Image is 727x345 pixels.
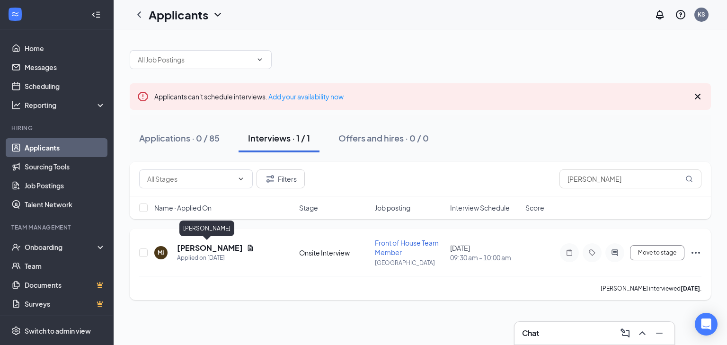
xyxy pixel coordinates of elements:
[522,328,539,338] h3: Chat
[237,175,245,183] svg: ChevronDown
[25,77,106,96] a: Scheduling
[638,249,676,256] span: Move to stage
[25,176,106,195] a: Job Postings
[654,9,665,20] svg: Notifications
[620,327,631,339] svg: ComposeMessage
[675,9,686,20] svg: QuestionInfo
[11,326,21,336] svg: Settings
[11,242,21,252] svg: UserCheck
[586,249,598,257] svg: Tag
[25,242,98,252] div: Onboarding
[11,124,104,132] div: Hiring
[564,249,575,257] svg: Note
[137,91,149,102] svg: Error
[637,327,648,339] svg: ChevronUp
[25,275,106,294] a: DocumentsCrown
[609,249,621,257] svg: ActiveChat
[25,326,91,336] div: Switch to admin view
[25,157,106,176] a: Sourcing Tools
[698,10,705,18] div: KS
[177,253,254,263] div: Applied on [DATE]
[25,294,106,313] a: SurveysCrown
[25,257,106,275] a: Team
[257,169,305,188] button: Filter Filters
[630,245,684,260] button: Move to stage
[601,284,701,292] p: [PERSON_NAME] interviewed .
[618,326,633,341] button: ComposeMessage
[248,132,310,144] div: Interviews · 1 / 1
[91,10,101,19] svg: Collapse
[690,247,701,258] svg: Ellipses
[681,285,700,292] b: [DATE]
[139,132,220,144] div: Applications · 0 / 85
[685,175,693,183] svg: MagnifyingGlass
[375,259,444,267] p: [GEOGRAPHIC_DATA]
[375,239,439,257] span: Front of House Team Member
[25,58,106,77] a: Messages
[212,9,223,20] svg: ChevronDown
[695,313,718,336] div: Open Intercom Messenger
[265,173,276,185] svg: Filter
[158,248,165,257] div: MJ
[25,100,106,110] div: Reporting
[652,326,667,341] button: Minimize
[133,9,145,20] svg: ChevronLeft
[247,244,254,252] svg: Document
[11,100,21,110] svg: Analysis
[654,327,665,339] svg: Minimize
[375,203,410,212] span: Job posting
[559,169,701,188] input: Search in interviews
[154,203,212,212] span: Name · Applied On
[299,248,369,257] div: Onsite Interview
[525,203,544,212] span: Score
[692,91,703,102] svg: Cross
[25,39,106,58] a: Home
[138,54,252,65] input: All Job Postings
[256,56,264,63] svg: ChevronDown
[450,243,520,262] div: [DATE]
[10,9,20,19] svg: WorkstreamLogo
[25,195,106,214] a: Talent Network
[450,253,520,262] span: 09:30 am - 10:00 am
[179,221,234,236] div: [PERSON_NAME]
[154,92,344,101] span: Applicants can't schedule interviews.
[11,223,104,231] div: Team Management
[25,138,106,157] a: Applicants
[299,203,318,212] span: Stage
[338,132,429,144] div: Offers and hires · 0 / 0
[177,243,243,253] h5: [PERSON_NAME]
[147,174,233,184] input: All Stages
[635,326,650,341] button: ChevronUp
[450,203,510,212] span: Interview Schedule
[149,7,208,23] h1: Applicants
[268,92,344,101] a: Add your availability now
